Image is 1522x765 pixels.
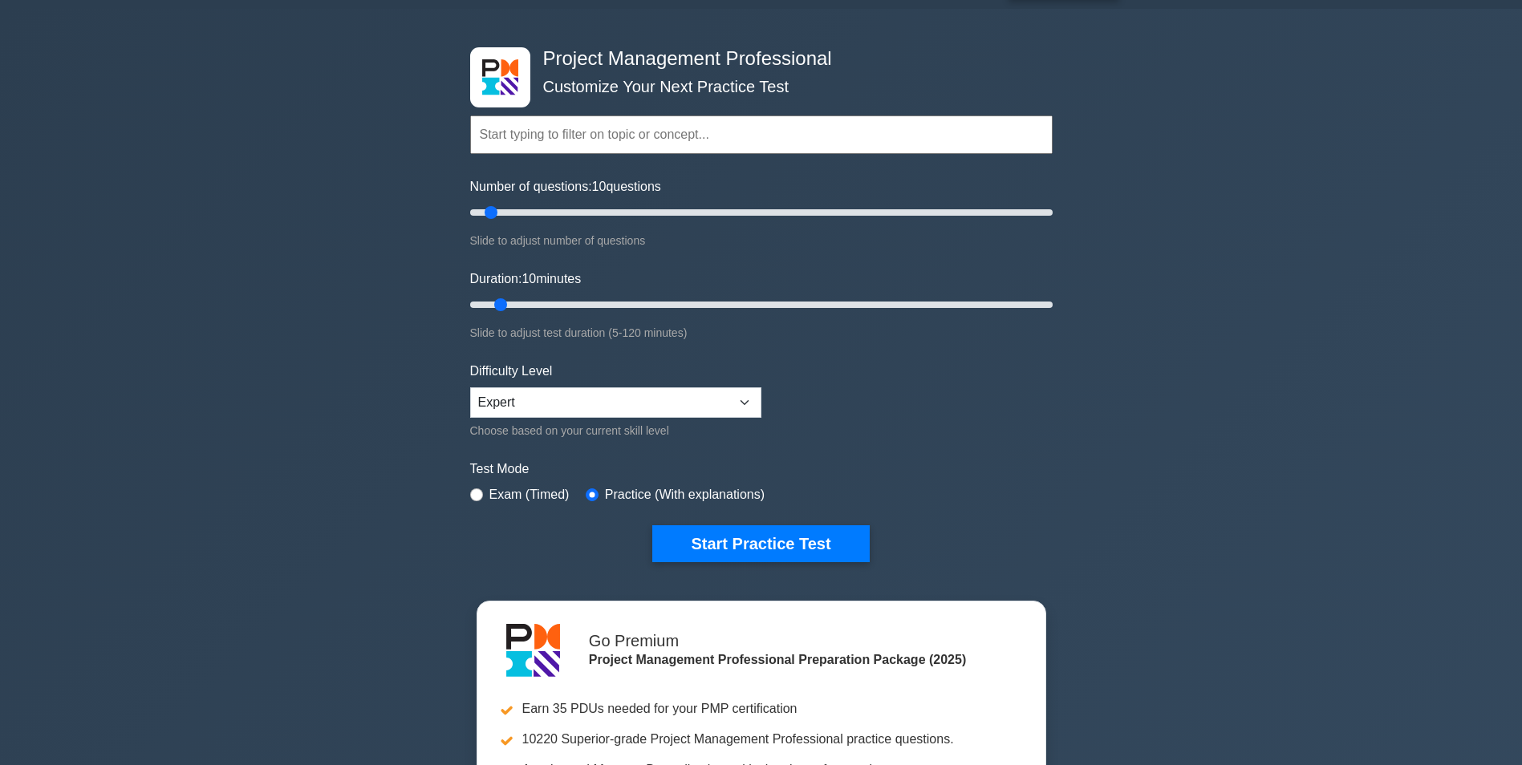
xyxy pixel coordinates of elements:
label: Practice (With explanations) [605,485,765,504]
span: 10 [522,272,536,285]
span: 10 [592,180,607,193]
label: Test Mode [470,459,1053,479]
label: Exam (Timed) [489,485,570,504]
button: Start Practice Test [652,525,869,562]
label: Difficulty Level [470,362,553,381]
div: Slide to adjust test duration (5-120 minutes) [470,323,1053,342]
h4: Project Management Professional [537,47,974,71]
label: Number of questions: questions [470,177,661,196]
label: Duration: minutes [470,269,582,289]
div: Slide to adjust number of questions [470,231,1053,250]
div: Choose based on your current skill level [470,421,761,440]
input: Start typing to filter on topic or concept... [470,115,1053,154]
